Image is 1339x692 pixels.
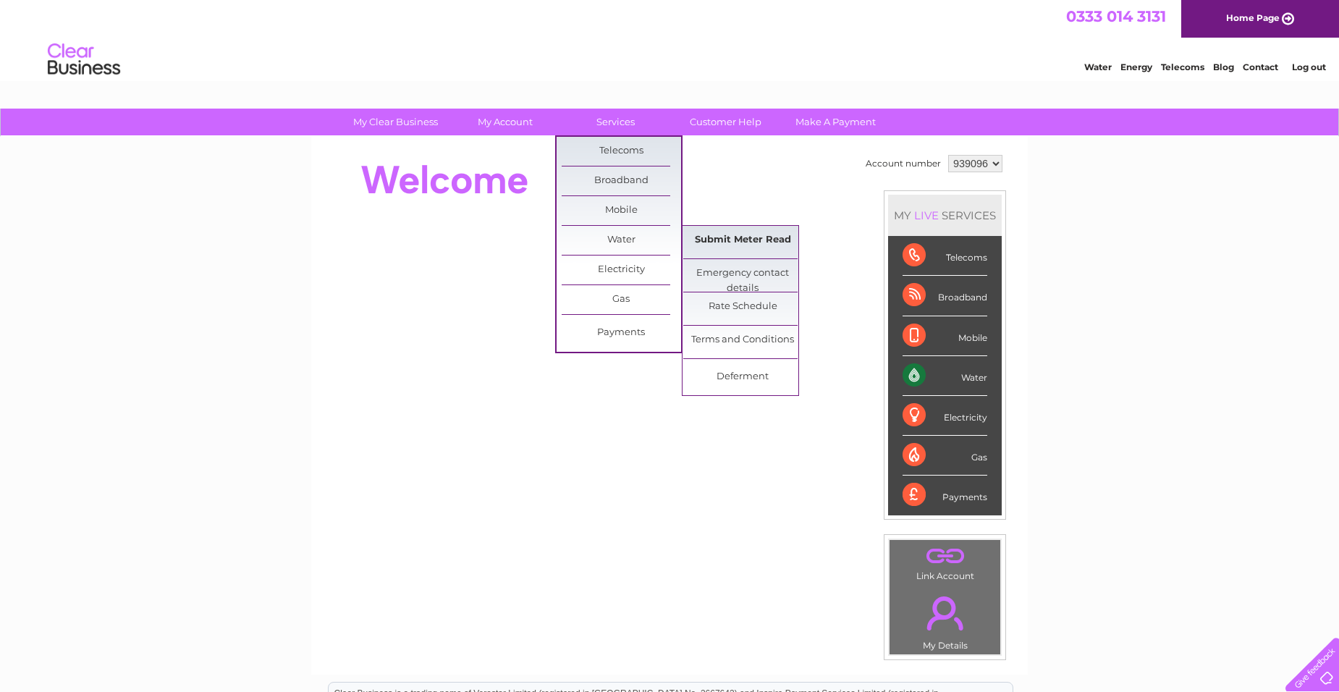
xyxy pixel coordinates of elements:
[893,588,997,638] a: .
[903,236,987,276] div: Telecoms
[562,196,681,225] a: Mobile
[1066,7,1166,25] a: 0333 014 3131
[911,208,942,222] div: LIVE
[562,285,681,314] a: Gas
[562,137,681,166] a: Telecoms
[1084,62,1112,72] a: Water
[446,109,565,135] a: My Account
[889,584,1001,655] td: My Details
[683,292,803,321] a: Rate Schedule
[903,476,987,515] div: Payments
[562,166,681,195] a: Broadband
[336,109,455,135] a: My Clear Business
[889,539,1001,585] td: Link Account
[776,109,895,135] a: Make A Payment
[683,259,803,288] a: Emergency contact details
[862,151,945,176] td: Account number
[903,316,987,356] div: Mobile
[903,356,987,396] div: Water
[888,195,1002,236] div: MY SERVICES
[562,318,681,347] a: Payments
[903,276,987,316] div: Broadband
[562,226,681,255] a: Water
[683,363,803,392] a: Deferment
[903,436,987,476] div: Gas
[562,256,681,284] a: Electricity
[683,326,803,355] a: Terms and Conditions
[903,396,987,436] div: Electricity
[1243,62,1278,72] a: Contact
[556,109,675,135] a: Services
[47,38,121,82] img: logo.png
[1120,62,1152,72] a: Energy
[1292,62,1326,72] a: Log out
[666,109,785,135] a: Customer Help
[329,8,1013,70] div: Clear Business is a trading name of Verastar Limited (registered in [GEOGRAPHIC_DATA] No. 3667643...
[1161,62,1204,72] a: Telecoms
[683,226,803,255] a: Submit Meter Read
[893,544,997,569] a: .
[1213,62,1234,72] a: Blog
